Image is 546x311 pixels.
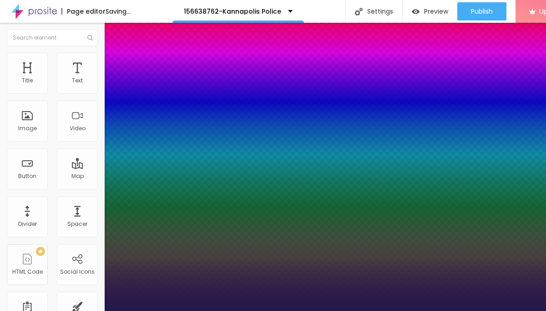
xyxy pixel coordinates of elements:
span: Publish [471,8,493,15]
div: Text [72,77,83,84]
div: Saving... [106,8,131,15]
div: Social Icons [60,269,95,275]
div: Map [71,173,84,179]
img: Icone [355,8,363,15]
p: 156638762-Kannapolis Police [184,8,281,15]
input: Search element [7,30,98,46]
span: Preview [424,8,448,15]
div: Image [18,125,37,132]
div: Page editor [61,8,106,15]
img: view-1.svg [412,8,420,15]
div: HTML Code [12,269,43,275]
button: Publish [457,2,506,20]
div: Title [22,77,33,84]
div: Divider [18,221,37,227]
div: Video [70,125,86,132]
img: Icone [87,35,93,41]
div: Spacer [67,221,87,227]
button: Preview [403,2,457,20]
div: Button [18,173,36,179]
